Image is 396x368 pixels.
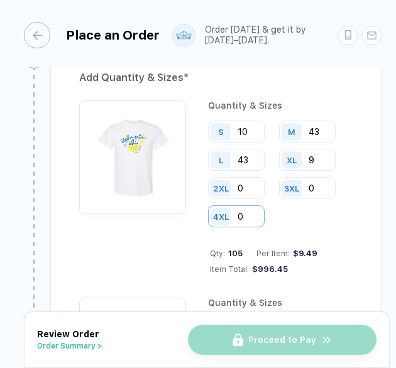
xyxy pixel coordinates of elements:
[225,249,243,258] span: 105
[173,24,195,46] img: user profile
[210,264,288,274] div: Item Total:
[205,24,319,46] div: Order [DATE] & get it by [DATE]–[DATE].
[219,155,223,165] div: L
[66,28,160,43] div: Place an Order
[85,107,180,201] img: 25831255-9375-4af4-af52-bc587794981d_nt_front_1756392994442.jpg
[37,342,102,350] button: Order Summary >
[284,183,299,193] div: 3XL
[290,249,317,258] div: $9.49
[213,183,229,193] div: 2XL
[249,264,288,274] div: $996.45
[287,155,297,165] div: XL
[37,329,99,339] span: Review Order
[208,298,353,308] div: Quantity & Sizes
[218,127,224,136] div: S
[208,100,353,111] div: Quantity & Sizes
[288,127,295,136] div: M
[256,249,317,258] div: Per Item:
[213,212,229,221] div: 4XL
[79,68,353,88] div: Add Quantity & Sizes
[210,249,243,258] div: Qty:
